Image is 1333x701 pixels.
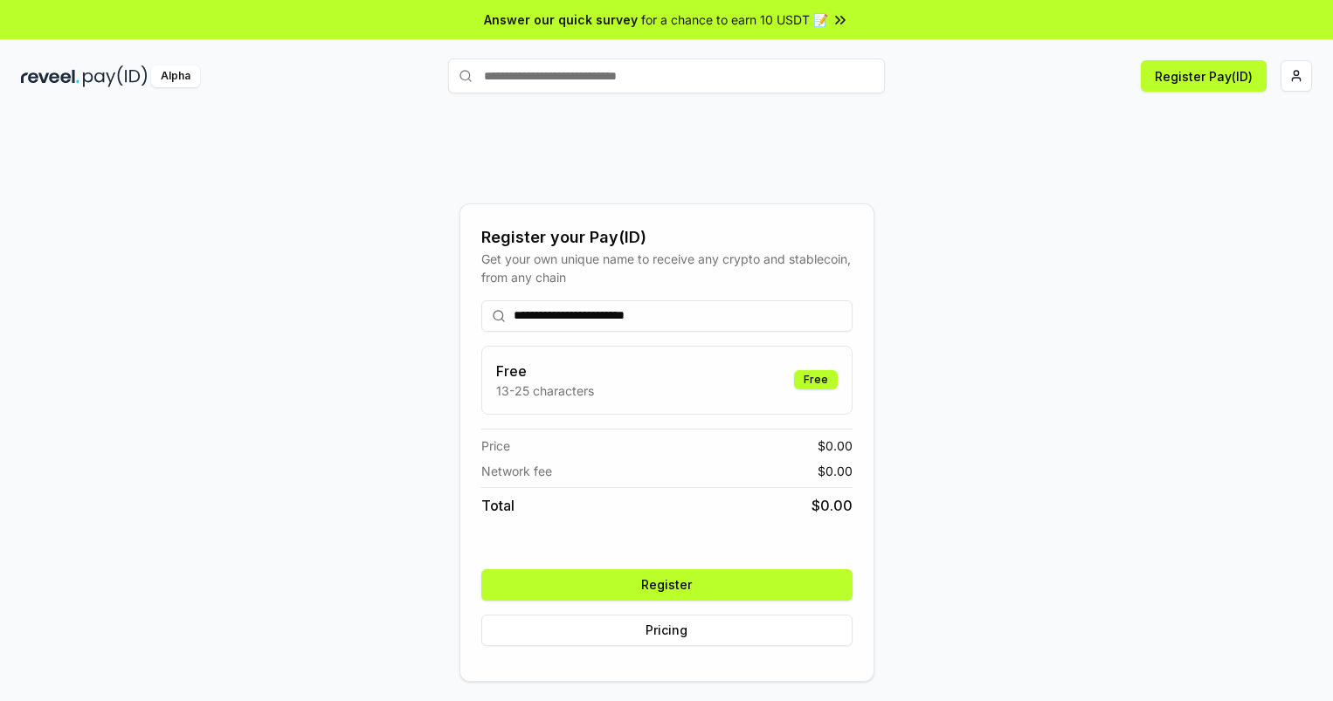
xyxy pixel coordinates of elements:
[818,462,853,480] span: $ 0.00
[21,65,79,87] img: reveel_dark
[481,615,853,646] button: Pricing
[481,436,510,455] span: Price
[83,65,148,87] img: pay_id
[481,462,552,480] span: Network fee
[794,370,838,389] div: Free
[818,436,853,455] span: $ 0.00
[151,65,200,87] div: Alpha
[1141,60,1267,92] button: Register Pay(ID)
[481,250,853,286] div: Get your own unique name to receive any crypto and stablecoin, from any chain
[484,10,638,29] span: Answer our quick survey
[481,225,853,250] div: Register your Pay(ID)
[641,10,828,29] span: for a chance to earn 10 USDT 📝
[481,569,853,601] button: Register
[496,361,594,381] h3: Free
[481,495,515,516] span: Total
[496,381,594,400] p: 13-25 characters
[812,495,853,516] span: $ 0.00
